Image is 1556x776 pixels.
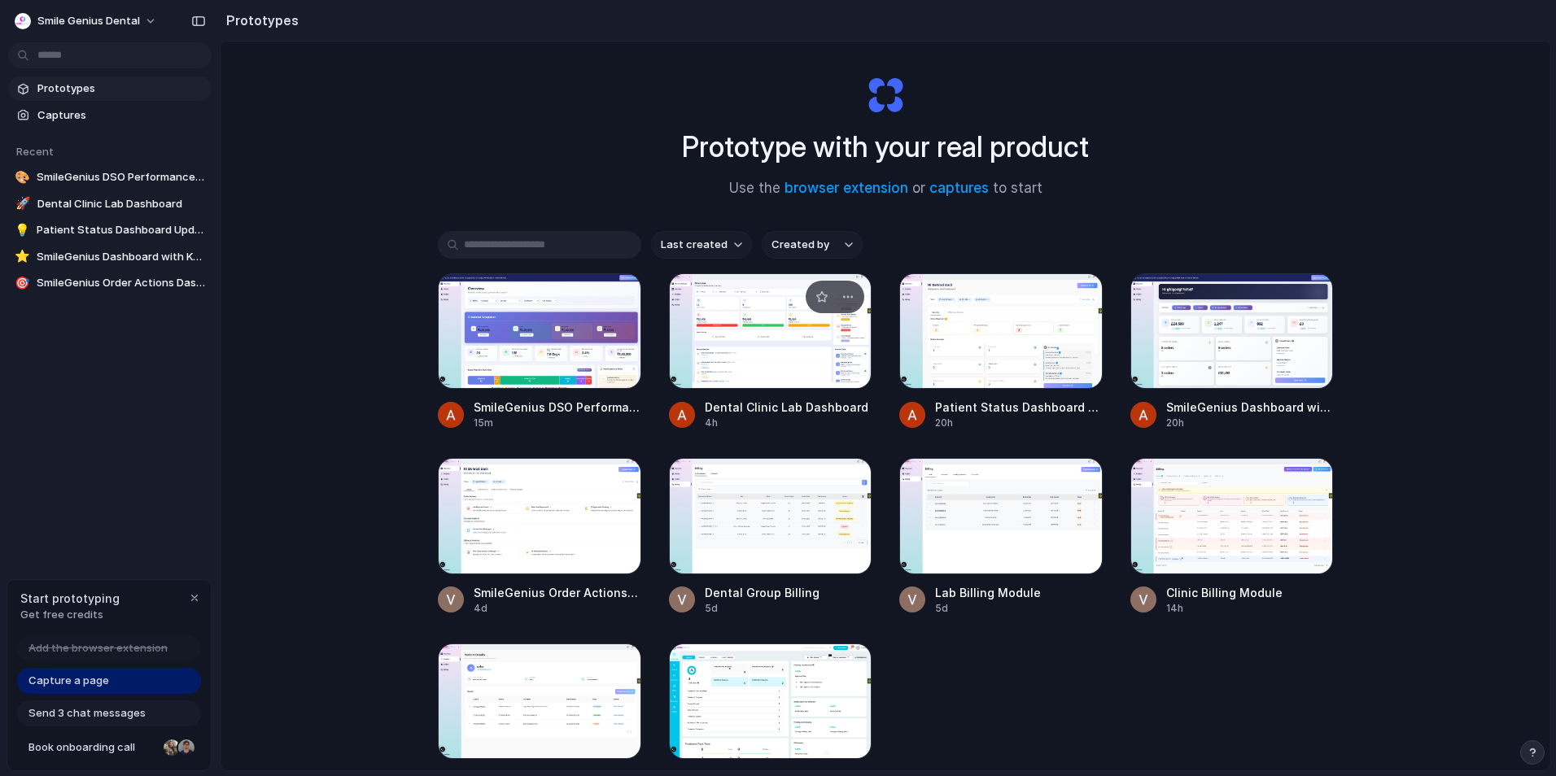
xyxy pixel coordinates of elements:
[8,192,212,216] a: 🚀Dental Clinic Lab Dashboard
[474,399,641,416] span: SmileGenius DSO Performance Dashboard
[935,601,1103,616] div: 5d
[899,273,1103,430] a: Patient Status Dashboard UpdatePatient Status Dashboard Update20h
[162,738,181,757] div: Nicole Kubica
[1130,273,1334,430] a: SmileGenius Dashboard with Key MetricsSmileGenius Dashboard with Key Metrics20h
[762,231,863,259] button: Created by
[28,640,168,656] span: Add the browser extension
[220,11,299,30] h2: Prototypes
[935,399,1103,416] span: Patient Status Dashboard Update
[28,673,109,689] span: Capture a page
[1166,601,1334,616] div: 14h
[37,107,205,124] span: Captures
[37,169,205,185] span: SmileGenius DSO Performance Dashboard
[438,458,641,615] a: SmileGenius Order Actions DashboardSmileGenius Order Actions Dashboard4d
[1166,584,1334,601] span: Clinic Billing Module
[28,739,157,756] span: Book onboarding call
[935,416,1103,430] div: 20h
[785,180,908,196] a: browser extension
[1166,416,1334,430] div: 20h
[37,249,205,265] span: SmileGenius Dashboard with Key Metrics
[474,601,641,616] div: 4d
[669,458,872,615] a: Dental Group BillingDental Group Billing5d
[37,81,205,97] span: Prototypes
[37,275,205,291] span: SmileGenius Order Actions Dashboard
[8,103,212,128] a: Captures
[8,218,212,242] a: 💡Patient Status Dashboard Update
[8,165,212,190] a: 🎨SmileGenius DSO Performance Dashboard
[929,180,989,196] a: captures
[474,416,641,430] div: 15m
[15,169,30,185] div: 🎨
[8,271,212,295] a: 🎯SmileGenius Order Actions Dashboard
[20,590,120,607] span: Start prototyping
[705,601,872,616] div: 5d
[8,245,212,269] a: ⭐SmileGenius Dashboard with Key Metrics
[771,237,829,253] span: Created by
[8,76,212,101] a: Prototypes
[661,237,728,253] span: Last created
[15,249,30,265] div: ⭐
[935,584,1103,601] span: Lab Billing Module
[177,738,196,757] div: Christian Iacullo
[651,231,752,259] button: Last created
[705,399,872,416] span: Dental Clinic Lab Dashboard
[37,222,205,238] span: Patient Status Dashboard Update
[705,416,872,430] div: 4h
[899,458,1103,615] a: Lab Billing ModuleLab Billing Module5d
[1130,458,1334,615] a: Clinic Billing ModuleClinic Billing Module14h
[669,273,872,430] a: Dental Clinic Lab DashboardDental Clinic Lab Dashboard4h
[15,222,30,238] div: 💡
[15,275,30,291] div: 🎯
[17,735,201,761] a: Book onboarding call
[37,196,205,212] span: Dental Clinic Lab Dashboard
[8,8,165,34] button: Smile Genius Dental
[705,584,872,601] span: Dental Group Billing
[28,705,146,722] span: Send 3 chat messages
[20,607,120,623] span: Get free credits
[15,196,31,212] div: 🚀
[16,145,54,158] span: Recent
[729,178,1042,199] span: Use the or to start
[1166,399,1334,416] span: SmileGenius Dashboard with Key Metrics
[37,13,140,29] span: Smile Genius Dental
[474,584,641,601] span: SmileGenius Order Actions Dashboard
[438,273,641,430] a: SmileGenius DSO Performance DashboardSmileGenius DSO Performance Dashboard15m
[682,125,1089,168] h1: Prototype with your real product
